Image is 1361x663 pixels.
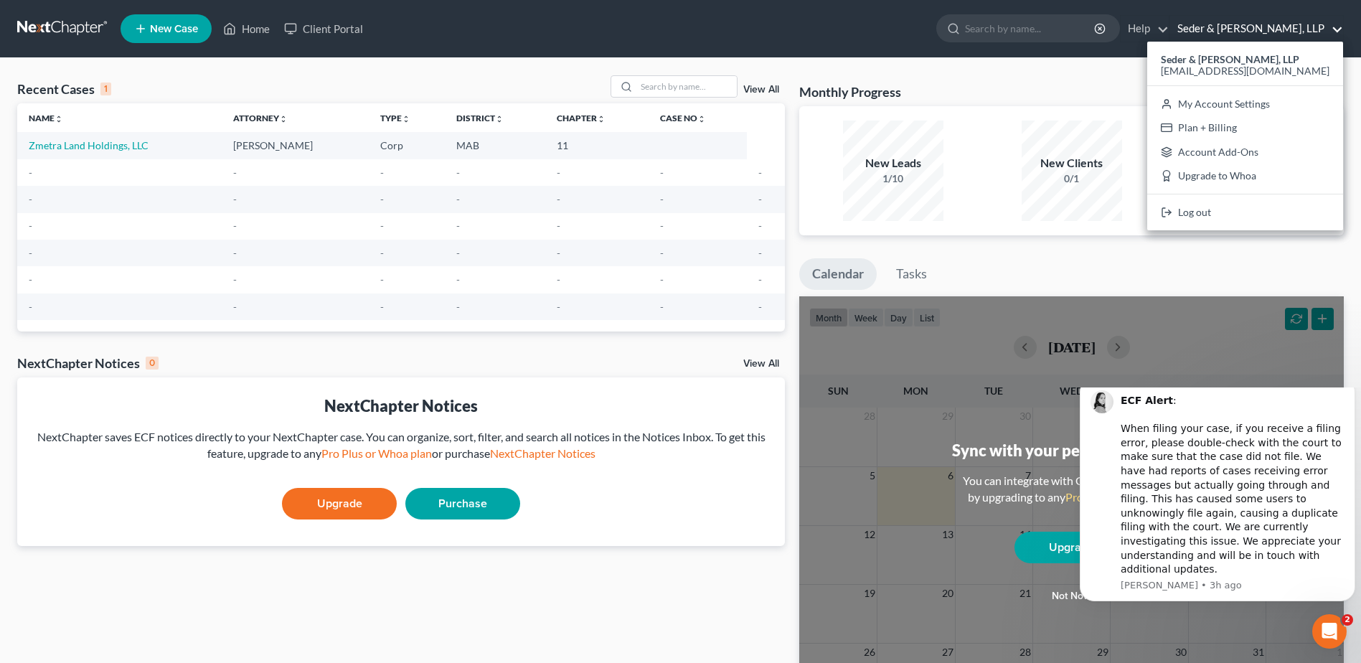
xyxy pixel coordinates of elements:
[660,247,664,259] span: -
[799,258,877,290] a: Calendar
[557,113,606,123] a: Chapterunfold_more
[445,132,545,159] td: MAB
[150,24,198,34] span: New Case
[883,258,940,290] a: Tasks
[660,273,664,286] span: -
[380,273,384,286] span: -
[636,76,737,97] input: Search by name...
[216,16,277,42] a: Home
[660,220,664,232] span: -
[843,171,943,186] div: 1/10
[29,193,32,205] span: -
[233,301,237,313] span: -
[1161,53,1299,65] strong: Seder & [PERSON_NAME], LLP
[1342,614,1353,626] span: 2
[758,220,762,232] span: -
[1065,490,1176,504] a: Pro Plus or Whoa plan
[233,193,237,205] span: -
[456,113,504,123] a: Districtunfold_more
[545,132,648,159] td: 11
[697,115,706,123] i: unfold_more
[1022,155,1122,171] div: New Clients
[557,193,560,205] span: -
[597,115,606,123] i: unfold_more
[1312,614,1347,649] iframe: Intercom live chat
[1161,65,1329,77] span: [EMAIL_ADDRESS][DOMAIN_NAME]
[758,301,762,313] span: -
[1147,164,1343,189] a: Upgrade to Whoa
[47,6,270,189] div: : ​ When filing your case, if you receive a filing error, please double-check with the court to m...
[843,155,943,171] div: New Leads
[29,273,32,286] span: -
[660,166,664,179] span: -
[233,247,237,259] span: -
[279,115,288,123] i: unfold_more
[1014,582,1129,611] button: Not now
[456,273,460,286] span: -
[456,301,460,313] span: -
[758,193,762,205] span: -
[1170,16,1343,42] a: Seder & [PERSON_NAME], LLP
[222,132,369,159] td: [PERSON_NAME]
[277,16,370,42] a: Client Portal
[380,247,384,259] span: -
[660,113,706,123] a: Case Nounfold_more
[233,273,237,286] span: -
[380,113,410,123] a: Typeunfold_more
[29,139,149,151] a: Zmetra Land Holdings, LLC
[17,3,39,26] img: Profile image for Lindsey
[29,247,32,259] span: -
[380,193,384,205] span: -
[380,301,384,313] span: -
[29,166,32,179] span: -
[146,357,159,370] div: 0
[282,488,397,519] a: Upgrade
[557,301,560,313] span: -
[758,273,762,286] span: -
[456,247,460,259] span: -
[321,446,432,460] a: Pro Plus or Whoa plan
[29,113,63,123] a: Nameunfold_more
[1014,532,1129,563] a: Upgrade
[495,115,504,123] i: unfold_more
[405,488,520,519] a: Purchase
[743,359,779,369] a: View All
[957,473,1187,506] div: You can integrate with Google, Outlook, iCal by upgrading to any
[1147,42,1343,230] div: Seder & [PERSON_NAME], LLP
[1074,387,1361,656] iframe: Intercom notifications message
[557,247,560,259] span: -
[456,166,460,179] span: -
[952,439,1191,461] div: Sync with your personal calendar
[29,429,773,462] div: NextChapter saves ECF notices directly to your NextChapter case. You can organize, sort, filter, ...
[557,166,560,179] span: -
[233,220,237,232] span: -
[47,7,99,19] b: ECF Alert
[1147,140,1343,164] a: Account Add-Ons
[557,273,560,286] span: -
[380,166,384,179] span: -
[965,15,1096,42] input: Search by name...
[17,354,159,372] div: NextChapter Notices
[660,301,664,313] span: -
[743,85,779,95] a: View All
[402,115,410,123] i: unfold_more
[17,80,111,98] div: Recent Cases
[233,113,288,123] a: Attorneyunfold_more
[100,83,111,95] div: 1
[1121,16,1169,42] a: Help
[1147,116,1343,140] a: Plan + Billing
[1147,92,1343,116] a: My Account Settings
[557,220,560,232] span: -
[29,220,32,232] span: -
[369,132,445,159] td: Corp
[456,193,460,205] span: -
[1022,171,1122,186] div: 0/1
[29,395,773,417] div: NextChapter Notices
[47,192,270,204] p: Message from Lindsey, sent 3h ago
[380,220,384,232] span: -
[490,446,595,460] a: NextChapter Notices
[660,193,664,205] span: -
[55,115,63,123] i: unfold_more
[1147,200,1343,225] a: Log out
[29,301,32,313] span: -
